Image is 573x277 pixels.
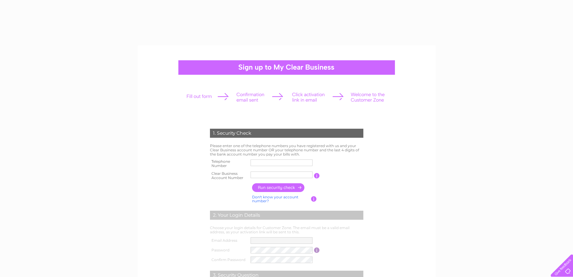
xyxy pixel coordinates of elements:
input: Information [314,247,320,253]
th: Confirm Password [208,255,249,265]
th: Password [208,245,249,255]
th: Telephone Number [208,158,249,170]
th: Clear Business Account Number [208,170,249,182]
td: Choose your login details for Customer Zone. The email must be a valid email address, as your act... [208,224,365,236]
input: Information [314,173,320,178]
input: Information [311,196,317,202]
td: Please enter one of the telephone numbers you have registered with us and your Clear Business acc... [208,142,365,158]
div: 1. Security Check [210,129,363,138]
a: Don't know your account number? [252,195,298,203]
div: 2. Your Login Details [210,211,363,220]
th: Email Address [208,236,249,245]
